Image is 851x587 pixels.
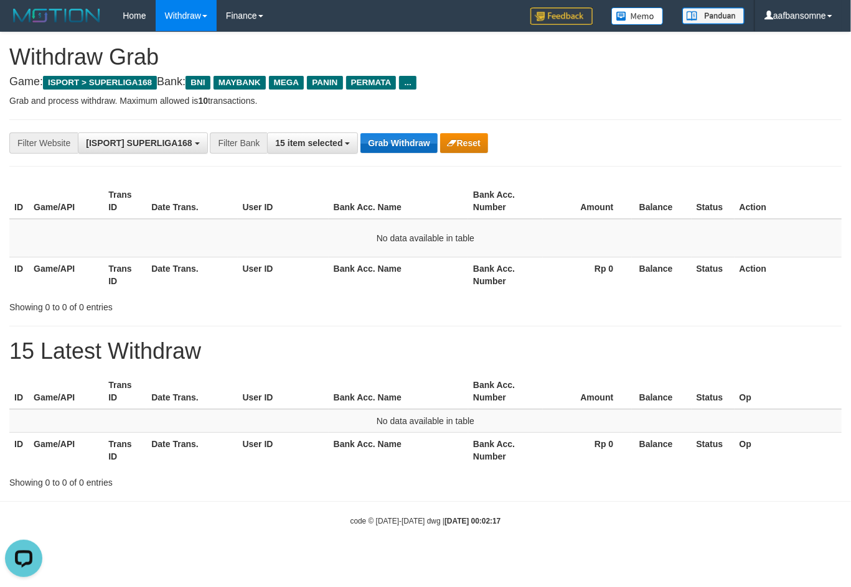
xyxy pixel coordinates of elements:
strong: 10 [198,96,208,106]
th: Op [735,433,842,468]
th: Balance [632,433,691,468]
th: Rp 0 [543,257,632,292]
th: ID [9,257,29,292]
img: MOTION_logo.png [9,6,104,25]
th: Date Trans. [146,374,237,409]
th: Action [735,183,842,219]
h4: Game: Bank: [9,76,842,88]
th: Bank Acc. Number [468,374,543,409]
th: User ID [238,374,329,409]
button: Reset [440,133,488,153]
th: Bank Acc. Name [329,257,468,292]
strong: [DATE] 00:02:17 [444,517,501,525]
th: Date Trans. [146,257,237,292]
span: MAYBANK [214,76,266,90]
div: Showing 0 to 0 of 0 entries [9,296,346,313]
th: Trans ID [103,183,146,219]
th: User ID [238,183,329,219]
th: Bank Acc. Number [468,433,543,468]
span: 15 item selected [275,138,342,148]
span: ... [399,76,416,90]
th: Bank Acc. Name [329,374,468,409]
th: Date Trans. [146,183,237,219]
th: Balance [632,183,691,219]
td: No data available in table [9,219,842,257]
th: Amount [543,183,632,219]
img: Button%20Memo.svg [611,7,664,25]
span: PANIN [307,76,342,90]
th: Amount [543,374,632,409]
div: Filter Bank [210,132,267,154]
p: Grab and process withdraw. Maximum allowed is transactions. [9,95,842,107]
th: User ID [238,433,329,468]
td: No data available in table [9,409,842,433]
small: code © [DATE]-[DATE] dwg | [350,517,501,525]
th: User ID [238,257,329,292]
th: Trans ID [103,433,146,468]
h1: Withdraw Grab [9,45,842,70]
button: [ISPORT] SUPERLIGA168 [78,132,207,154]
img: panduan.png [682,7,745,24]
span: PERMATA [346,76,397,90]
th: Status [692,183,735,219]
th: Game/API [29,433,103,468]
th: Action [735,257,842,292]
th: Bank Acc. Name [329,183,468,219]
button: Grab Withdraw [360,133,437,153]
span: BNI [186,76,210,90]
button: 15 item selected [267,132,358,154]
th: Balance [632,257,691,292]
th: Status [692,433,735,468]
th: Status [692,257,735,292]
th: Bank Acc. Number [468,183,543,219]
th: Trans ID [103,374,146,409]
th: Balance [632,374,691,409]
th: ID [9,433,29,468]
span: MEGA [269,76,304,90]
div: Showing 0 to 0 of 0 entries [9,471,346,489]
th: Date Trans. [146,433,237,468]
img: Feedback.jpg [530,7,593,25]
span: [ISPORT] SUPERLIGA168 [86,138,192,148]
th: Trans ID [103,257,146,292]
th: Op [735,374,842,409]
th: Game/API [29,374,103,409]
th: Bank Acc. Name [329,433,468,468]
span: ISPORT > SUPERLIGA168 [43,76,157,90]
th: Rp 0 [543,433,632,468]
div: Filter Website [9,132,78,154]
th: Game/API [29,183,103,219]
button: Open LiveChat chat widget [5,5,42,42]
th: Status [692,374,735,409]
th: ID [9,183,29,219]
th: ID [9,374,29,409]
th: Bank Acc. Number [468,257,543,292]
th: Game/API [29,257,103,292]
h1: 15 Latest Withdraw [9,339,842,364]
